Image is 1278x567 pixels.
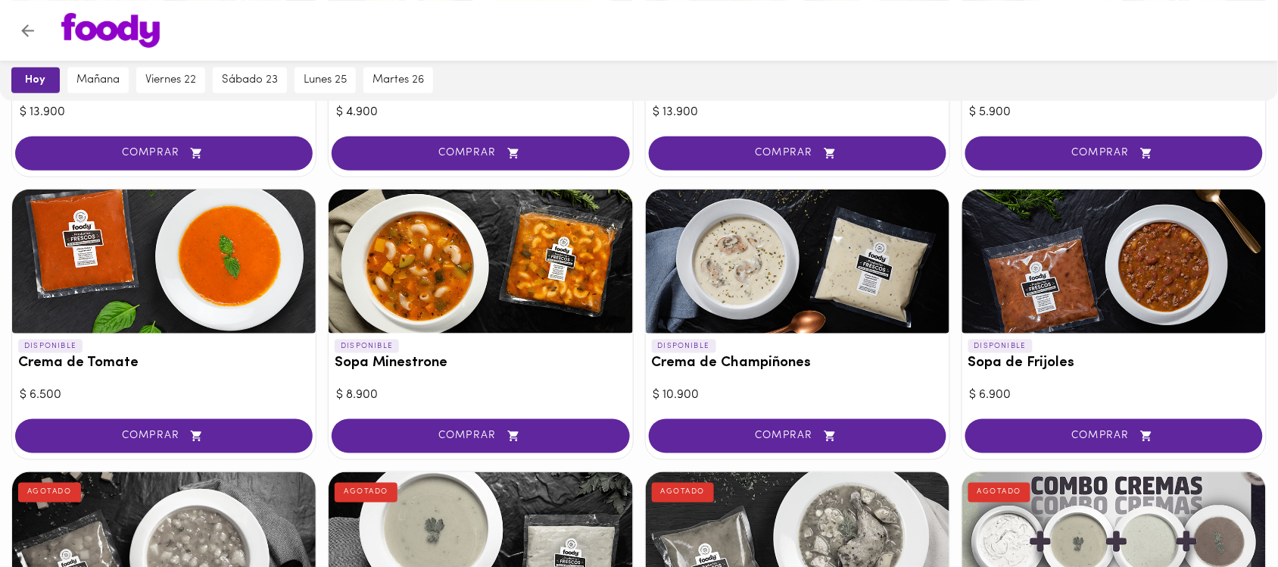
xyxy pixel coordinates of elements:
span: martes 26 [372,74,424,87]
button: Volver [9,12,46,49]
button: hoy [11,67,60,93]
div: Crema de Tomate [12,190,316,334]
button: COMPRAR [649,136,946,171]
span: lunes 25 [304,74,347,87]
h3: Crema de Champiñones [652,356,943,371]
button: sábado 23 [213,67,287,93]
span: COMPRAR [668,430,927,443]
span: sábado 23 [222,74,278,87]
div: $ 5.900 [970,104,1258,121]
button: martes 26 [363,67,433,93]
h3: Sopa Minestrone [335,356,626,371]
button: COMPRAR [965,136,1263,171]
button: COMPRAR [649,419,946,453]
span: COMPRAR [668,147,927,160]
button: COMPRAR [15,419,313,453]
span: hoy [22,74,49,87]
span: COMPRAR [984,147,1244,160]
button: mañana [67,67,129,93]
span: COMPRAR [984,430,1244,443]
img: logo.png [61,13,160,48]
div: Sopa de Frijoles [962,190,1266,334]
p: DISPONIBLE [968,340,1033,353]
button: COMPRAR [15,136,313,171]
span: mañana [76,74,120,87]
div: $ 13.900 [20,104,308,121]
div: Crema de Champiñones [646,190,949,334]
span: viernes 22 [145,74,196,87]
div: AGOTADO [335,483,397,503]
span: COMPRAR [34,430,294,443]
div: $ 13.900 [653,104,942,121]
h3: Crema de Tomate [18,356,310,371]
iframe: Messagebird Livechat Widget [1190,479,1263,552]
div: $ 8.900 [336,387,625,404]
div: AGOTADO [968,483,1031,503]
span: COMPRAR [351,147,610,160]
button: lunes 25 [295,67,356,93]
span: COMPRAR [34,147,294,160]
button: viernes 22 [136,67,205,93]
div: $ 6.500 [20,387,308,404]
h3: Sopa de Frijoles [968,356,1260,371]
p: DISPONIBLE [652,340,716,353]
button: COMPRAR [965,419,1263,453]
div: $ 10.900 [653,387,942,404]
div: $ 6.900 [970,387,1258,404]
p: DISPONIBLE [18,340,83,353]
span: COMPRAR [351,430,610,443]
p: DISPONIBLE [335,340,399,353]
button: COMPRAR [332,136,629,171]
div: AGOTADO [18,483,81,503]
div: AGOTADO [652,483,715,503]
button: COMPRAR [332,419,629,453]
div: $ 4.900 [336,104,625,121]
div: Sopa Minestrone [329,190,632,334]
